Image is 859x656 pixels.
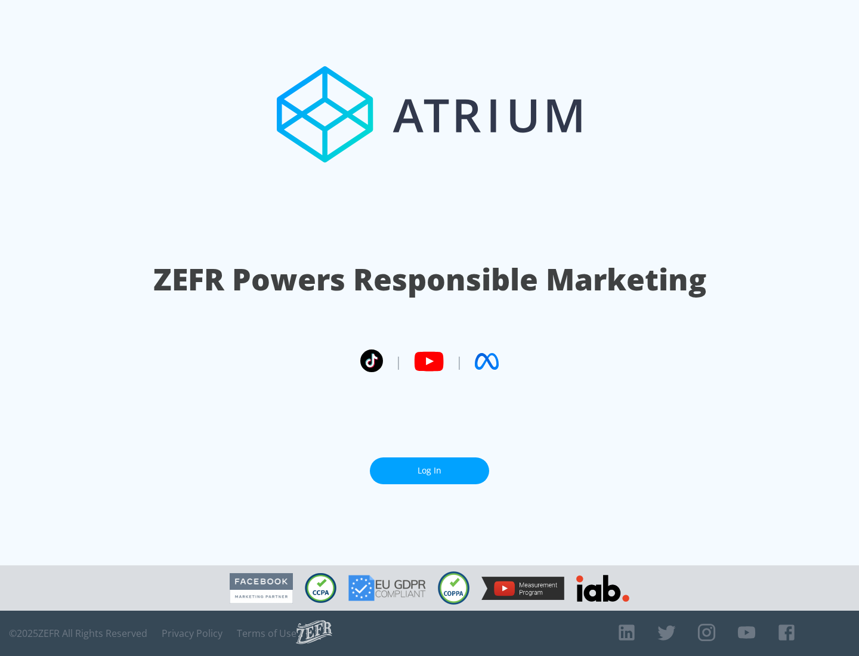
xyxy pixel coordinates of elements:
span: | [456,352,463,370]
img: YouTube Measurement Program [481,577,564,600]
a: Privacy Policy [162,627,223,639]
span: © 2025 ZEFR All Rights Reserved [9,627,147,639]
a: Terms of Use [237,627,296,639]
span: | [395,352,402,370]
img: CCPA Compliant [305,573,336,603]
img: IAB [576,575,629,602]
a: Log In [370,457,489,484]
img: COPPA Compliant [438,571,469,605]
img: Facebook Marketing Partner [230,573,293,604]
img: GDPR Compliant [348,575,426,601]
h1: ZEFR Powers Responsible Marketing [153,259,706,300]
